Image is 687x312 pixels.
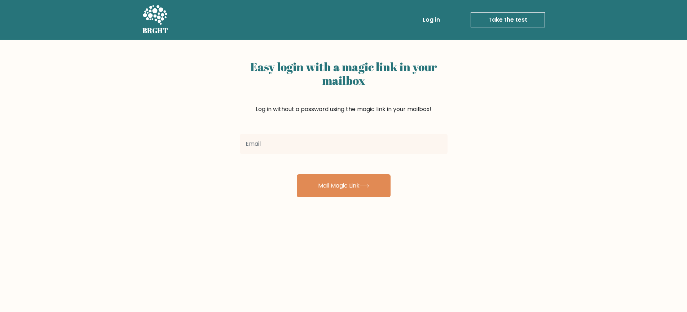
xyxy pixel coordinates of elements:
a: Take the test [471,12,545,27]
a: BRGHT [142,3,168,37]
h2: Easy login with a magic link in your mailbox [240,60,448,88]
a: Log in [420,13,443,27]
h5: BRGHT [142,26,168,35]
button: Mail Magic Link [297,174,391,197]
input: Email [240,134,448,154]
div: Log in without a password using the magic link in your mailbox! [240,57,448,131]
